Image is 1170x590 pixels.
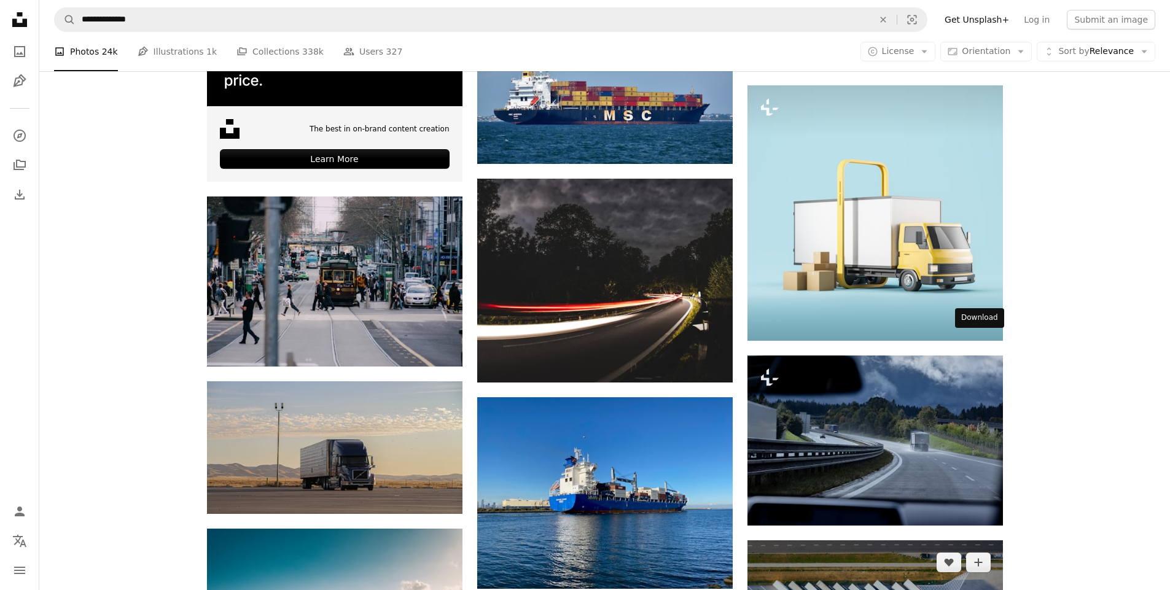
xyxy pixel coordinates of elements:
[7,69,32,93] a: Illustrations
[747,435,1003,446] a: a truck driving down a highway next to a forest
[7,39,32,64] a: Photos
[1016,10,1057,29] a: Log in
[7,529,32,553] button: Language
[55,8,76,31] button: Search Unsplash
[477,397,733,589] img: blue and white ship on sea under blue sky during daytime
[207,441,462,452] a: black truck on road during daytime
[870,8,897,31] button: Clear
[966,553,991,572] button: Add to Collection
[860,42,936,61] button: License
[962,46,1010,56] span: Orientation
[220,149,450,169] div: Learn More
[747,85,1003,341] img: Delivery van with smartphone. Cardboard boxes near truck. Shipping company and online order. Conc...
[747,355,1003,526] img: a truck driving down a highway next to a forest
[7,499,32,524] a: Log in / Sign up
[7,7,32,34] a: Home — Unsplash
[477,70,733,81] a: black and white ship on sea during daytime
[7,558,32,583] button: Menu
[236,32,324,71] a: Collections 338k
[138,32,217,71] a: Illustrations 1k
[477,487,733,499] a: blue and white ship on sea under blue sky during daytime
[955,308,1004,328] div: Download
[386,45,403,58] span: 327
[302,45,324,58] span: 338k
[7,182,32,207] a: Download History
[1058,45,1134,58] span: Relevance
[747,207,1003,218] a: Delivery van with smartphone. Cardboard boxes near truck. Shipping company and online order. Conc...
[206,45,217,58] span: 1k
[1058,46,1089,56] span: Sort by
[54,7,927,32] form: Find visuals sitewide
[7,153,32,177] a: Collections
[1067,10,1155,29] button: Submit an image
[477,179,733,383] img: time lapse photography of cars on road during night time
[1037,42,1155,61] button: Sort byRelevance
[207,196,462,367] img: people crossing road near yellow train
[7,123,32,148] a: Explore
[310,124,450,134] span: The best in on-brand content creation
[207,381,462,514] img: black truck on road during daytime
[937,10,1016,29] a: Get Unsplash+
[897,8,927,31] button: Visual search
[343,32,402,71] a: Users 327
[220,119,240,139] img: file-1631678316303-ed18b8b5cb9cimage
[940,42,1032,61] button: Orientation
[477,274,733,285] a: time lapse photography of cars on road during night time
[207,276,462,287] a: people crossing road near yellow train
[882,46,915,56] span: License
[937,553,961,572] button: Like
